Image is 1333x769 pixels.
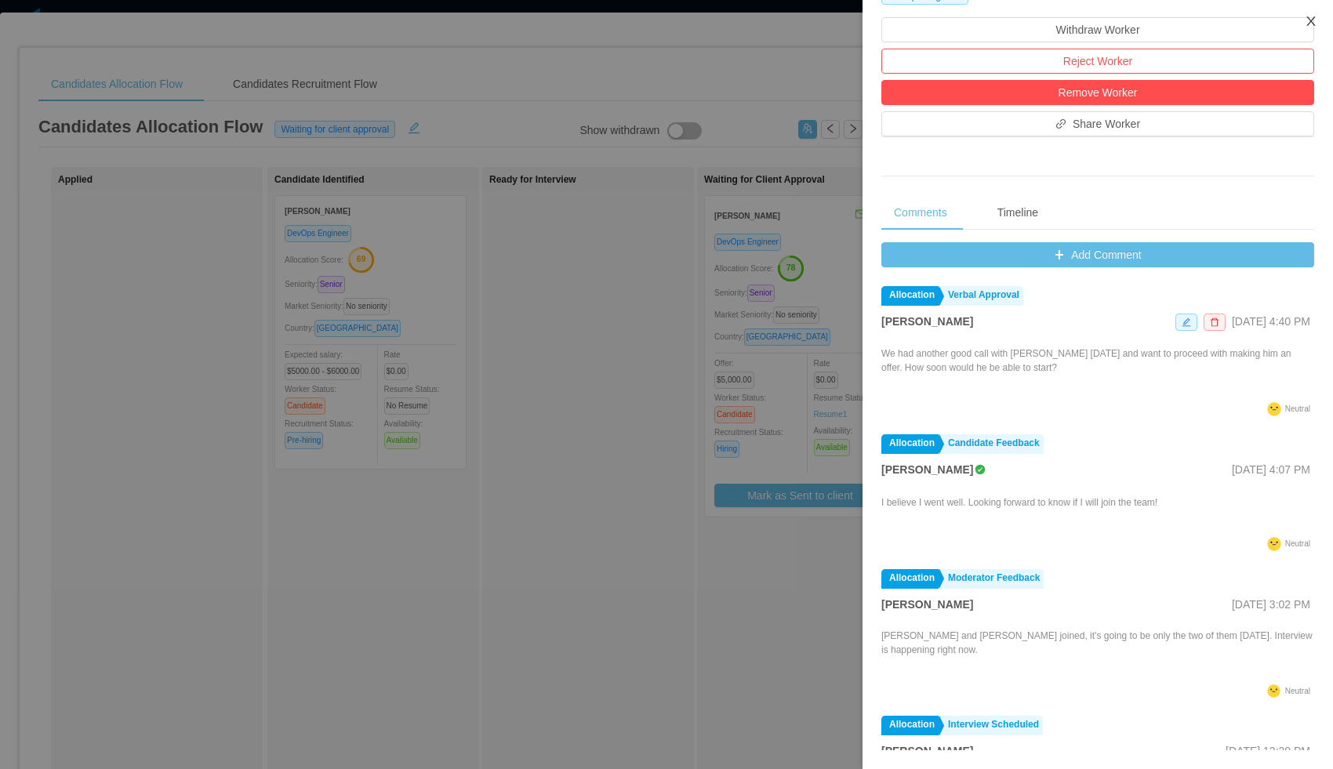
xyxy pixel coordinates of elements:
span: Neutral [1285,404,1310,413]
span: Neutral [1285,539,1310,548]
a: Moderator Feedback [940,569,1044,589]
strong: [PERSON_NAME] [881,598,973,611]
strong: [PERSON_NAME] [881,463,973,476]
button: icon: linkShare Worker [881,111,1314,136]
p: [PERSON_NAME] and [PERSON_NAME] joined, it's going to be only the two of them [DATE]. Interview i... [881,629,1314,657]
a: Candidate Feedback [940,434,1044,454]
a: Allocation [881,569,939,589]
i: icon: edit [1182,317,1191,327]
strong: [PERSON_NAME] [881,315,973,328]
span: [DATE] 4:40 PM [1232,315,1310,328]
a: Verbal Approval [940,286,1023,306]
span: [DATE] 3:02 PM [1232,598,1310,611]
div: Timeline [985,195,1051,230]
button: Withdraw Worker [881,17,1314,42]
a: Allocation [881,716,939,735]
a: Allocation [881,286,939,306]
i: icon: delete [1210,317,1219,327]
span: [DATE] 12:29 PM [1226,745,1310,757]
button: Reject Worker [881,49,1314,74]
p: I believe I went well. Looking forward to know if I will join the team! [881,495,1157,510]
span: Neutral [1285,687,1310,695]
a: Allocation [881,434,939,454]
button: icon: plusAdd Comment [881,242,1314,267]
i: icon: close [1305,15,1317,27]
button: Remove Worker [881,80,1314,105]
div: Comments [881,195,960,230]
strong: [PERSON_NAME] [881,745,973,757]
p: We had another good call with [PERSON_NAME] [DATE] and want to proceed with making him an offer. ... [881,346,1314,375]
a: Interview Scheduled [940,716,1043,735]
span: [DATE] 4:07 PM [1232,463,1310,476]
